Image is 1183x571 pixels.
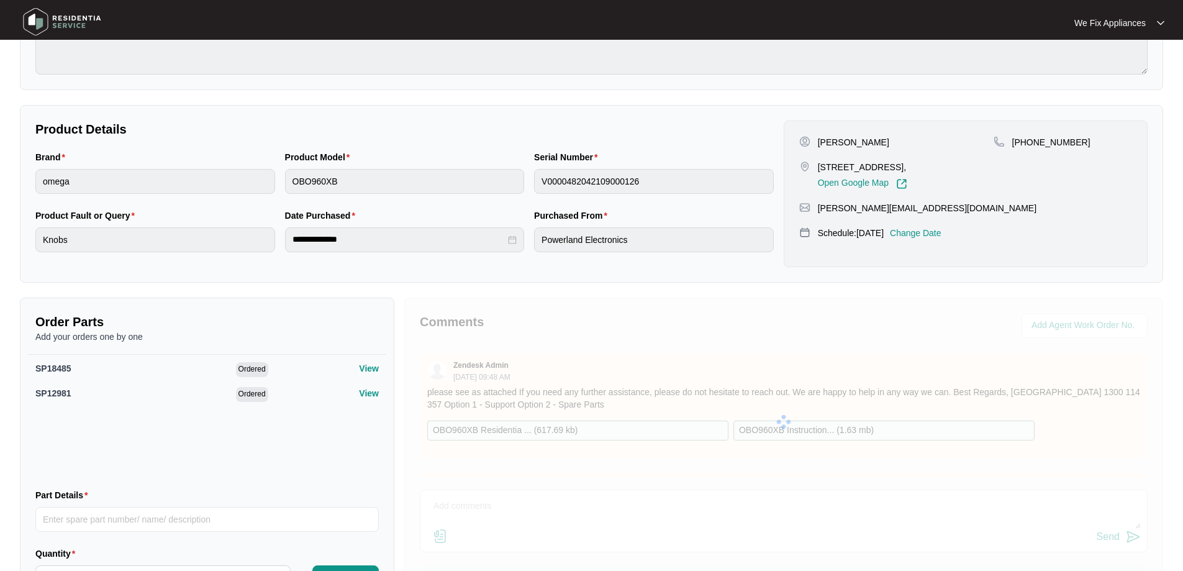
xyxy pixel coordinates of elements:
label: Brand [35,151,70,163]
img: user-pin [799,136,810,147]
p: Product Details [35,121,774,138]
p: [PERSON_NAME][EMAIL_ADDRESS][DOMAIN_NAME] [818,202,1036,214]
p: Order Parts [35,313,379,331]
label: Quantity [35,547,80,560]
input: Purchased From [534,227,774,252]
label: Serial Number [534,151,602,163]
input: Serial Number [534,169,774,194]
img: map-pin [994,136,1005,147]
label: Date Purchased [285,209,360,222]
span: Ordered [236,362,268,377]
span: SP18485 [35,363,71,373]
img: Link-External [896,178,907,190]
img: residentia service logo [19,3,106,40]
label: Product Fault or Query [35,209,140,222]
p: [PERSON_NAME] [818,136,889,148]
input: Brand [35,169,275,194]
p: [STREET_ADDRESS], [818,161,907,173]
p: Schedule: [DATE] [818,227,884,239]
p: View [359,387,379,400]
input: Part Details [35,507,379,532]
img: dropdown arrow [1157,20,1164,26]
p: We Fix Appliances [1074,17,1146,29]
label: Product Model [285,151,355,163]
p: [PHONE_NUMBER] [1012,136,1090,148]
p: View [359,362,379,375]
img: map-pin [799,161,810,172]
span: SP12981 [35,388,71,398]
span: Ordered [236,387,268,402]
p: Add your orders one by one [35,331,379,343]
input: Product Model [285,169,525,194]
input: Product Fault or Query [35,227,275,252]
p: Change Date [890,227,941,239]
label: Purchased From [534,209,612,222]
a: Open Google Map [818,178,907,190]
input: Date Purchased [292,233,506,246]
label: Part Details [35,489,93,501]
img: map-pin [799,202,810,213]
img: map-pin [799,227,810,238]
